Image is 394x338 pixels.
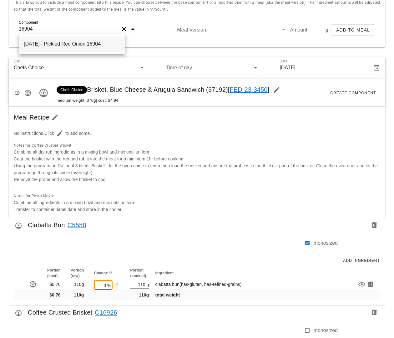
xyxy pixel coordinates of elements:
span: $0.76 [49,282,61,287]
th: Portion (cost) [42,267,66,279]
td: total weight [154,290,328,300]
div: Chefs Choice [14,65,44,71]
span: Transfer to container, label date and store in the cooler. [14,207,123,212]
div: No instructions. [10,124,384,143]
a: C5558 [65,220,86,230]
div: g [145,280,149,288]
td: 110g [125,290,154,300]
th: Ingredient [154,267,328,279]
span: Combine all ingredients in a mixing bowl and mix until uniform. [14,200,137,205]
button: Clear Component [120,25,128,33]
span: Remove the probe and allow the brisket to cool. [14,177,108,182]
div: Meal Version [177,26,287,34]
span: ciabatta bun [155,282,241,287]
span: [ ] [228,86,270,93]
label: Component [19,20,38,25]
a: C16926 [92,307,117,317]
div: Ciabatta Bun [9,218,385,236]
span: medium weight: 370g [57,97,96,104]
span: Click to add some. [44,131,91,136]
label: Diet [14,59,20,64]
span: Using the program on Rational 3 titled "Brisket", let the oven come to temp then load the brisket... [14,163,378,175]
button: Add to Meal [331,24,375,36]
div: DietChefs Choice [14,63,146,73]
a: FED-23-3450 [230,86,267,93]
div: Coffee Crusted Brisket [9,306,385,323]
span: $0.76 [49,292,61,297]
span: | cost: $4.94 [96,97,118,104]
span: Notes for Pesto Mayo: [14,194,54,198]
label: monosized [314,327,338,334]
span: This allows you to include a meal component into this recipe. You can choose between the base com... [14,0,380,12]
span: Combine all dry rub ingredients in a mixing bowl and mix until uniform. [14,149,152,154]
th: Portion (raw) [66,267,89,279]
div: Time of day [166,63,259,73]
span: (has-gluten, has-refined-grains) [179,282,242,287]
div: [DATE] - Pickled Red Onion 16904 [19,37,125,51]
th: Change % [89,267,125,279]
span: Brisket, Blue Cheese & Arugula Sandwich (37192) [57,86,284,93]
div: % [106,281,111,289]
button: Remove override (revert to default) [114,281,120,287]
button: Create Component [326,79,380,107]
span: Add Ingredient [343,258,380,263]
span: Notes for Coffee Crusted Brisket: [14,143,73,148]
span: Create Component [330,91,376,95]
span: Coat the brisket with the rub and rub it into the meat for a minimum 1hr before cooking. [14,156,185,161]
input: Search for a component [19,24,119,34]
td: 110g [66,279,89,290]
div: g [324,26,328,34]
td: 110g [66,290,89,300]
th: Portion (cooked) [125,267,154,279]
span: Add to Meal [336,27,370,32]
div: Meal Recipe [9,107,385,128]
label: monosized [314,240,338,246]
button: Add Ingredient [340,256,382,265]
span: Chefs Choice [60,86,83,94]
label: Date [280,59,287,64]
